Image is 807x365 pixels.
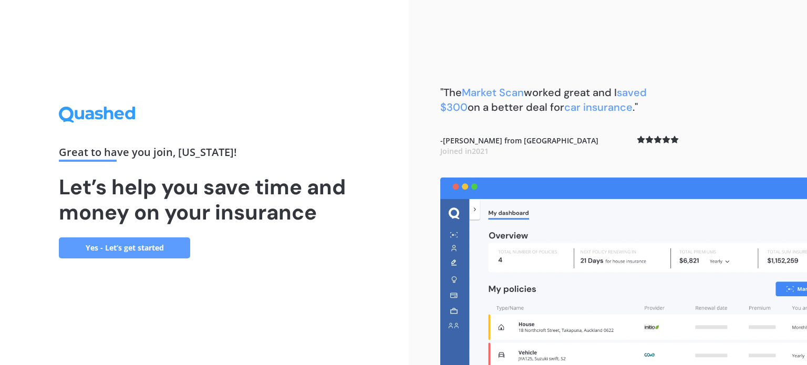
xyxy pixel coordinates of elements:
span: Joined in 2021 [440,146,489,156]
a: Yes - Let’s get started [59,237,190,258]
span: car insurance [564,100,633,114]
div: Great to have you join , [US_STATE] ! [59,147,350,162]
span: Market Scan [462,86,524,99]
b: - [PERSON_NAME] from [GEOGRAPHIC_DATA] [440,135,598,156]
b: "The worked great and I on a better deal for ." [440,86,647,114]
h1: Let’s help you save time and money on your insurance [59,174,350,225]
img: dashboard.webp [440,178,807,365]
span: saved $300 [440,86,647,114]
